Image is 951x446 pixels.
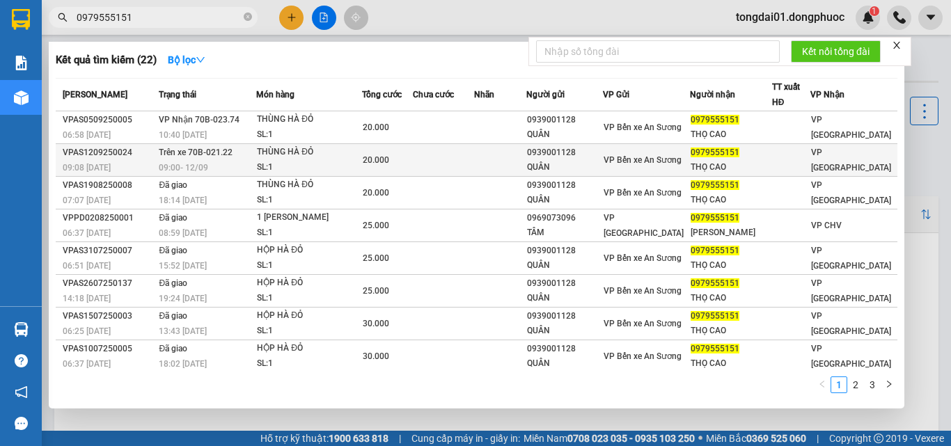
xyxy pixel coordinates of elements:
div: SL: 1 [257,324,361,339]
span: search [58,13,68,22]
div: THỌ CAO [691,258,771,273]
span: Đã giao [159,180,187,190]
div: VPAS2607250137 [63,276,155,291]
div: VPPD0208250001 [63,211,155,225]
span: 20.000 [363,122,389,132]
span: right [885,380,893,388]
div: QUÂN [527,258,602,273]
div: QUÂN [527,160,602,175]
button: Bộ lọcdown [157,49,217,71]
span: 30.000 [363,351,389,361]
span: VP Bến xe An Sương [604,253,682,263]
span: VP Bến xe An Sương [604,155,682,165]
div: TÂM [527,225,602,240]
div: [PERSON_NAME] [691,225,771,240]
span: VP Bến xe An Sương [604,319,682,328]
a: 1 [831,377,847,392]
div: SL: 1 [257,356,361,372]
div: 0939001128 [527,113,602,127]
span: 30.000 [363,319,389,328]
div: THỌ CAO [691,324,771,338]
div: VPAS0509250005 [63,113,155,127]
div: VPAS1507250003 [63,309,155,324]
span: question-circle [15,354,28,367]
span: VP Bến xe An Sương [604,351,682,361]
span: Món hàng [256,90,294,99]
span: VP [GEOGRAPHIC_DATA] [811,278,891,303]
span: VP [GEOGRAPHIC_DATA] [811,180,891,205]
div: HỘP HÀ ĐỎ [257,243,361,258]
a: 2 [848,377,863,392]
div: THỌ CAO [691,291,771,305]
img: warehouse-icon [14,322,29,337]
span: 25.000 [363,221,389,230]
span: VP Nhận 70B-023.74 [159,115,239,125]
div: SL: 1 [257,127,361,143]
div: VPAS1007250005 [63,342,155,356]
span: 06:25 [DATE] [63,326,111,336]
span: Tổng cước [362,90,402,99]
div: 0969073096 [527,211,602,225]
span: Trên xe 70B-021.22 [159,148,233,157]
h3: Kết quả tìm kiếm ( 22 ) [56,53,157,67]
button: left [814,376,831,393]
div: 0939001128 [527,309,602,324]
span: 25.000 [363,286,389,296]
span: 0979555151 [691,213,739,223]
span: 06:37 [DATE] [63,228,111,238]
div: THÙNG HÀ ĐỎ [257,177,361,193]
span: Trạng thái [159,90,196,99]
span: VP [GEOGRAPHIC_DATA] [811,115,891,140]
span: Nhãn [474,90,494,99]
span: 09:08 [DATE] [63,163,111,173]
span: 0979555151 [691,148,739,157]
img: solution-icon [14,56,29,70]
span: 08:59 [DATE] [159,228,207,238]
div: THỌ CAO [691,193,771,207]
a: 3 [865,377,880,392]
span: 14:18 [DATE] [63,294,111,303]
span: close-circle [244,13,252,21]
div: QUÂN [527,324,602,338]
span: [PERSON_NAME] [63,90,127,99]
span: Người gửi [526,90,565,99]
div: THỌ CAO [691,127,771,142]
span: close-circle [244,11,252,24]
span: 09:00 - 12/09 [159,163,208,173]
span: VP [GEOGRAPHIC_DATA] [604,213,684,238]
li: 2 [847,376,864,393]
span: Kết nối tổng đài [802,44,870,59]
div: THỌ CAO [691,160,771,175]
span: 18:14 [DATE] [159,196,207,205]
div: 0939001128 [527,342,602,356]
span: 06:51 [DATE] [63,261,111,271]
div: 0939001128 [527,145,602,160]
span: VP Gửi [603,90,629,99]
img: logo-vxr [12,9,30,30]
span: 25.000 [363,253,389,263]
div: QUÂN [527,193,602,207]
div: THỌ CAO [691,356,771,371]
div: QUÂN [527,356,602,371]
input: Tìm tên, số ĐT hoặc mã đơn [77,10,241,25]
div: THÙNG HÀ ĐỎ [257,112,361,127]
div: HỘP HÀ ĐỎ [257,341,361,356]
span: 0979555151 [691,180,739,190]
div: QUÂN [527,127,602,142]
li: 3 [864,376,881,393]
span: close [892,40,902,50]
span: 06:58 [DATE] [63,130,111,140]
span: 15:52 [DATE] [159,261,207,271]
div: VPAS3107250007 [63,244,155,258]
span: 10:40 [DATE] [159,130,207,140]
span: down [196,55,205,65]
div: VPAS1908250008 [63,178,155,193]
button: Kết nối tổng đài [791,40,881,63]
div: SL: 1 [257,193,361,208]
span: 06:37 [DATE] [63,359,111,369]
span: 0979555151 [691,115,739,125]
span: VP [GEOGRAPHIC_DATA] [811,148,891,173]
div: SL: 1 [257,291,361,306]
span: VP [GEOGRAPHIC_DATA] [811,311,891,336]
